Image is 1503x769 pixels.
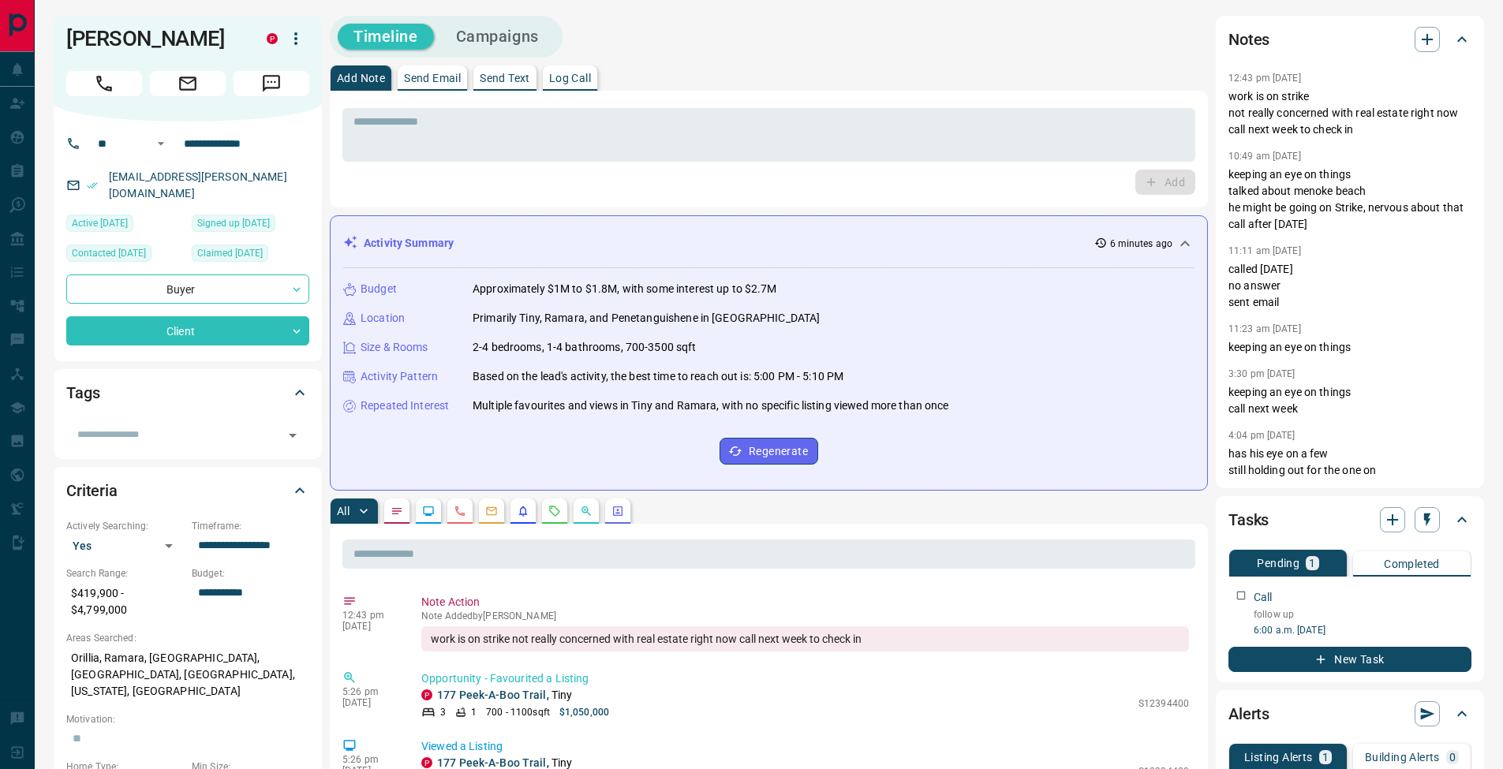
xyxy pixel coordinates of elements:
[66,580,184,623] p: $419,900 - $4,799,000
[1228,339,1471,356] p: keeping an eye on things
[66,631,309,645] p: Areas Searched:
[437,687,572,704] p: , Tiny
[66,472,309,510] div: Criteria
[1228,430,1295,441] p: 4:04 pm [DATE]
[267,33,278,44] div: property.ca
[66,274,309,304] div: Buyer
[192,566,309,580] p: Budget:
[342,686,398,697] p: 5:26 pm
[421,757,432,768] div: property.ca
[480,73,530,84] p: Send Text
[1228,21,1471,58] div: Notes
[66,380,99,405] h2: Tags
[437,689,547,701] a: 177 Peek-A-Boo Trail
[66,215,184,237] div: Wed Sep 10 2025
[338,24,434,50] button: Timeline
[197,215,270,231] span: Signed up [DATE]
[337,73,385,84] p: Add Note
[87,180,98,191] svg: Email Verified
[1228,501,1471,539] div: Tasks
[473,368,843,385] p: Based on the lead's activity, the best time to reach out is: 5:00 PM - 5:10 PM
[517,505,529,517] svg: Listing Alerts
[473,339,697,356] p: 2-4 bedrooms, 1-4 bathrooms, 700-3500 sqft
[1228,88,1471,138] p: work is on strike not really concerned with real estate right now call next week to check in
[454,505,466,517] svg: Calls
[361,368,438,385] p: Activity Pattern
[192,245,309,267] div: Mon May 06 2024
[421,610,1189,622] p: Note Added by [PERSON_NAME]
[234,71,309,96] span: Message
[1228,507,1269,532] h2: Tasks
[485,505,498,517] svg: Emails
[66,645,309,704] p: Orillia, Ramara, [GEOGRAPHIC_DATA], [GEOGRAPHIC_DATA], [GEOGRAPHIC_DATA], [US_STATE], [GEOGRAPHIC...
[1244,752,1313,763] p: Listing Alerts
[421,689,432,700] div: property.ca
[364,235,454,252] p: Activity Summary
[197,245,263,261] span: Claimed [DATE]
[361,339,428,356] p: Size & Rooms
[421,626,1189,651] div: work is on strike not really concerned with real estate right now call next week to check in
[361,398,449,414] p: Repeated Interest
[486,705,550,719] p: 700 - 1100 sqft
[151,134,170,153] button: Open
[1254,607,1471,622] p: follow up
[1228,368,1295,379] p: 3:30 pm [DATE]
[1309,558,1315,569] p: 1
[580,505,593,517] svg: Opportunities
[437,756,547,769] a: 177 Peek-A-Boo Trail
[342,697,398,708] p: [DATE]
[66,374,309,412] div: Tags
[1228,151,1301,162] p: 10:49 am [DATE]
[421,594,1189,610] p: Note Action
[192,215,309,237] div: Sun Jan 08 2023
[471,705,477,719] p: 1
[720,438,818,465] button: Regenerate
[404,73,461,84] p: Send Email
[611,505,624,517] svg: Agent Actions
[549,73,591,84] p: Log Call
[66,478,118,503] h2: Criteria
[559,705,609,719] p: $1,050,000
[343,229,1195,258] div: Activity Summary6 minutes ago
[391,505,403,517] svg: Notes
[66,519,184,533] p: Actively Searching:
[1228,323,1301,334] p: 11:23 am [DATE]
[282,424,304,446] button: Open
[473,398,949,414] p: Multiple favourites and views in Tiny and Ramara, with no specific listing viewed more than once
[342,754,398,765] p: 5:26 pm
[548,505,561,517] svg: Requests
[1384,558,1440,569] p: Completed
[473,281,777,297] p: Approximately $1M to $1.8M, with some interest up to $2.7M
[440,705,446,719] p: 3
[421,670,1189,687] p: Opportunity - Favourited a Listing
[66,566,184,580] p: Search Range:
[1228,27,1269,52] h2: Notes
[72,215,128,231] span: Active [DATE]
[1228,695,1471,733] div: Alerts
[342,610,398,621] p: 12:43 pm
[1449,752,1456,763] p: 0
[66,26,243,51] h1: [PERSON_NAME]
[66,533,184,558] div: Yes
[66,245,184,267] div: Tue Sep 09 2025
[1228,73,1301,84] p: 12:43 pm [DATE]
[1322,752,1329,763] p: 1
[109,170,287,200] a: [EMAIL_ADDRESS][PERSON_NAME][DOMAIN_NAME]
[1228,647,1471,672] button: New Task
[66,316,309,345] div: Client
[192,519,309,533] p: Timeframe:
[440,24,555,50] button: Campaigns
[337,506,350,517] p: All
[1228,245,1301,256] p: 11:11 am [DATE]
[66,71,142,96] span: Call
[150,71,226,96] span: Email
[1254,623,1471,637] p: 6:00 a.m. [DATE]
[1228,446,1471,512] p: has his eye on a few still holding out for the one on [GEOGRAPHIC_DATA] call next week
[361,310,405,327] p: Location
[72,245,146,261] span: Contacted [DATE]
[1365,752,1440,763] p: Building Alerts
[342,621,398,632] p: [DATE]
[1228,701,1269,726] h2: Alerts
[473,310,820,327] p: Primarily Tiny, Ramara, and Penetanguishene in [GEOGRAPHIC_DATA]
[1228,166,1471,233] p: keeping an eye on things talked about menoke beach he might be going on Strike, nervous about tha...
